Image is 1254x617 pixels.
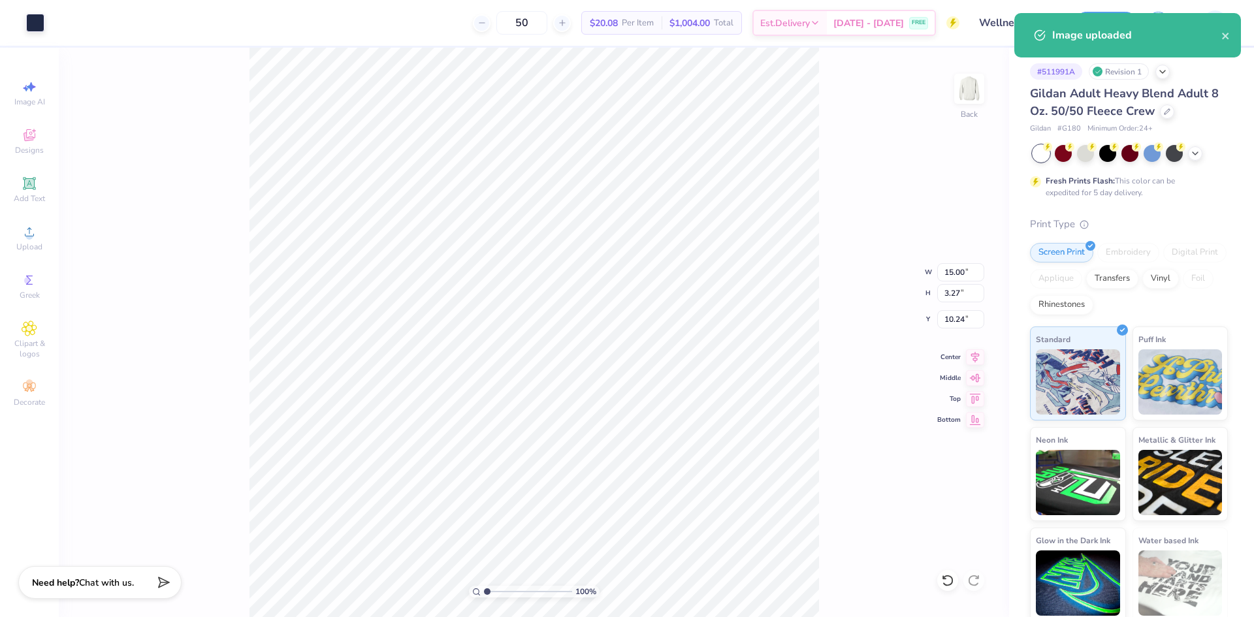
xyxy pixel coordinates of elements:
[1097,243,1159,262] div: Embroidery
[1163,243,1227,262] div: Digital Print
[961,108,978,120] div: Back
[937,415,961,424] span: Bottom
[14,97,45,107] span: Image AI
[14,193,45,204] span: Add Text
[1030,63,1082,80] div: # 511991A
[1030,269,1082,289] div: Applique
[622,16,654,30] span: Per Item
[760,16,810,30] span: Est. Delivery
[969,10,1065,36] input: Untitled Design
[937,353,961,362] span: Center
[956,76,982,102] img: Back
[1138,450,1223,515] img: Metallic & Glitter Ink
[1030,217,1228,232] div: Print Type
[1046,176,1115,186] strong: Fresh Prints Flash:
[669,16,710,30] span: $1,004.00
[1036,533,1110,547] span: Glow in the Dark Ink
[496,11,547,35] input: – –
[1138,332,1166,346] span: Puff Ink
[1086,269,1138,289] div: Transfers
[1036,433,1068,447] span: Neon Ink
[79,577,134,589] span: Chat with us.
[1142,269,1179,289] div: Vinyl
[20,290,40,300] span: Greek
[15,145,44,155] span: Designs
[590,16,618,30] span: $20.08
[1221,27,1230,43] button: close
[937,394,961,403] span: Top
[1036,450,1120,515] img: Neon Ink
[1052,27,1221,43] div: Image uploaded
[1138,433,1215,447] span: Metallic & Glitter Ink
[14,397,45,407] span: Decorate
[1036,332,1070,346] span: Standard
[1030,295,1093,315] div: Rhinestones
[16,242,42,252] span: Upload
[1138,533,1198,547] span: Water based Ink
[7,338,52,359] span: Clipart & logos
[1183,269,1214,289] div: Foil
[937,373,961,383] span: Middle
[1030,123,1051,134] span: Gildan
[1046,175,1206,198] div: This color can be expedited for 5 day delivery.
[32,577,79,589] strong: Need help?
[1138,349,1223,415] img: Puff Ink
[1089,63,1149,80] div: Revision 1
[1030,243,1093,262] div: Screen Print
[1138,550,1223,616] img: Water based Ink
[714,16,733,30] span: Total
[833,16,904,30] span: [DATE] - [DATE]
[1087,123,1153,134] span: Minimum Order: 24 +
[1030,86,1219,119] span: Gildan Adult Heavy Blend Adult 8 Oz. 50/50 Fleece Crew
[1057,123,1081,134] span: # G180
[575,586,596,597] span: 100 %
[1036,550,1120,616] img: Glow in the Dark Ink
[1036,349,1120,415] img: Standard
[912,18,925,27] span: FREE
